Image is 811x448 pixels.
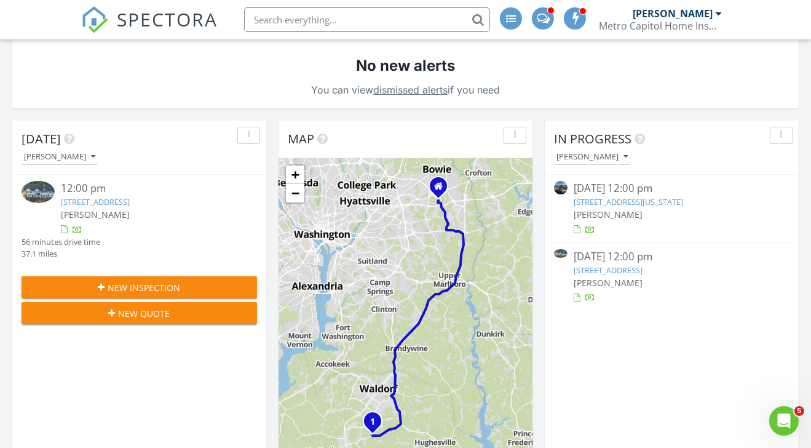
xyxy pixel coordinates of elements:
span: New Inspection [108,281,181,294]
i: 1 [370,418,375,426]
div: [PERSON_NAME] [633,7,713,20]
button: [PERSON_NAME] [554,149,630,166]
a: [STREET_ADDRESS] [574,265,643,276]
p: You can view if you need [311,81,500,98]
a: [STREET_ADDRESS] [61,196,130,207]
span: 5 [794,406,804,416]
span: SPECTORA [117,6,218,32]
div: 37.1 miles [22,248,100,260]
span: New Quote [119,307,170,320]
span: [PERSON_NAME] [61,209,130,220]
a: SPECTORA [81,17,218,42]
span: [PERSON_NAME] [574,277,643,289]
a: [DATE] 12:00 pm [STREET_ADDRESS][US_STATE] [PERSON_NAME] [554,181,789,236]
span: [DATE] [22,130,61,147]
button: [PERSON_NAME] [22,149,98,166]
a: 12:00 pm [STREET_ADDRESS] [PERSON_NAME] 56 minutes drive time 37.1 miles [22,181,257,260]
button: New Inspection [22,276,257,298]
div: 10788 Cosmic Pl, Waldorf, MD 20695 [373,421,380,428]
div: Metro Capitol Home Inspection Group, LLC [599,20,722,32]
span: In Progress [554,130,631,147]
button: New Quote [22,302,257,324]
a: [DATE] 12:00 pm [STREET_ADDRESS] [PERSON_NAME] [554,249,789,304]
div: [DATE] 12:00 pm [574,181,770,196]
img: 9365800%2Fcover_photos%2FQJbQuoizS4R6YvvpJDUt%2Fsmall.jpg [554,249,568,258]
h2: No new alerts [356,55,455,76]
a: dismissed alerts [373,84,448,96]
a: [STREET_ADDRESS][US_STATE] [574,196,683,207]
div: [PERSON_NAME] [24,153,95,161]
img: The Best Home Inspection Software - Spectora [81,6,108,33]
div: [DATE] 12:00 pm [574,249,770,265]
a: Zoom out [286,184,304,202]
input: Search everything... [244,7,490,32]
div: 12:00 pm [61,181,237,196]
div: [PERSON_NAME] [556,153,628,161]
div: 56 minutes drive time [22,236,100,248]
div: 13209 Eldorado Greenfields Dr, Bowie MD 20720 [438,186,446,193]
a: Zoom in [286,166,304,184]
img: streetview [554,181,568,194]
img: 9365800%2Fcover_photos%2FQJbQuoizS4R6YvvpJDUt%2Fsmall.jpg [22,181,55,203]
iframe: Intercom live chat [769,406,799,436]
span: [PERSON_NAME] [574,209,643,220]
span: Map [288,130,314,147]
